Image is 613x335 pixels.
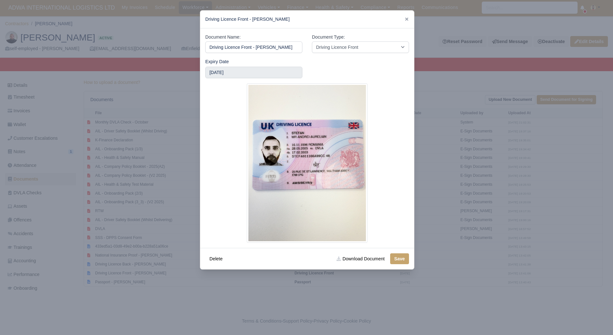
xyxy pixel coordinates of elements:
[205,58,229,65] label: Expiry Date
[312,33,345,41] label: Document Type:
[498,261,613,335] iframe: Chat Widget
[332,253,389,264] a: Download Document
[390,253,409,264] button: Save
[200,11,414,28] div: Driving Licence Front - [PERSON_NAME]
[205,253,227,264] button: Delete
[205,33,241,41] label: Document Name:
